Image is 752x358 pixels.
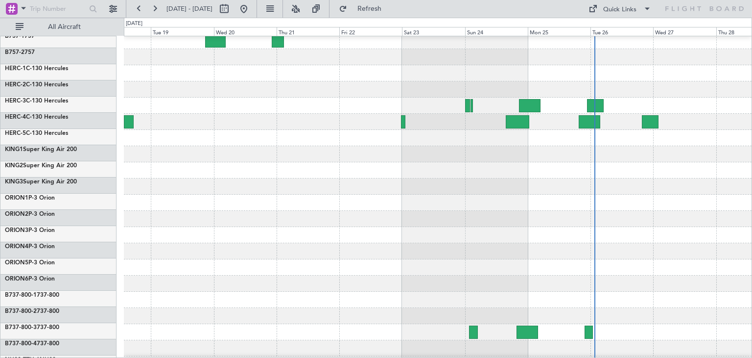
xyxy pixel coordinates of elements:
[5,308,37,314] span: B737-800-2
[590,27,653,36] div: Tue 26
[5,244,55,250] a: ORION4P-3 Orion
[214,27,277,36] div: Wed 20
[5,163,23,169] span: KING2
[5,147,23,153] span: KING1
[402,27,465,36] div: Sat 23
[5,82,26,88] span: HERC-2
[334,1,393,17] button: Refresh
[5,114,68,120] a: HERC-4C-130 Hercules
[5,308,59,314] a: B737-800-2737-800
[5,244,28,250] span: ORION4
[465,27,528,36] div: Sun 24
[5,292,59,298] a: B737-800-1737-800
[5,325,37,331] span: B737-800-3
[5,114,26,120] span: HERC-4
[5,276,28,282] span: ORION6
[339,27,402,36] div: Fri 22
[5,82,68,88] a: HERC-2C-130 Hercules
[5,66,68,72] a: HERC-1C-130 Hercules
[126,20,142,28] div: [DATE]
[151,27,213,36] div: Tue 19
[528,27,590,36] div: Mon 25
[653,27,716,36] div: Wed 27
[5,195,55,201] a: ORION1P-3 Orion
[5,211,28,217] span: ORION2
[5,66,26,72] span: HERC-1
[5,179,77,185] a: KING3Super King Air 200
[25,24,103,30] span: All Aircraft
[5,325,59,331] a: B737-800-3737-800
[11,19,106,35] button: All Aircraft
[5,260,28,266] span: ORION5
[5,276,55,282] a: ORION6P-3 Orion
[5,211,55,217] a: ORION2P-3 Orion
[5,179,23,185] span: KING3
[603,5,636,15] div: Quick Links
[5,33,35,39] a: B757-1757
[5,98,68,104] a: HERC-3C-130 Hercules
[5,98,26,104] span: HERC-3
[349,5,390,12] span: Refresh
[5,147,77,153] a: KING1Super King Air 200
[5,50,24,55] span: B757-2
[5,195,28,201] span: ORION1
[5,341,59,347] a: B737-800-4737-800
[5,163,77,169] a: KING2Super King Air 200
[5,292,37,298] span: B737-800-1
[30,1,86,16] input: Trip Number
[584,1,656,17] button: Quick Links
[5,341,37,347] span: B737-800-4
[5,50,35,55] a: B757-2757
[5,228,55,233] a: ORION3P-3 Orion
[5,130,26,136] span: HERC-5
[5,130,68,136] a: HERC-5C-130 Hercules
[166,4,212,13] span: [DATE] - [DATE]
[5,228,28,233] span: ORION3
[277,27,339,36] div: Thu 21
[5,260,55,266] a: ORION5P-3 Orion
[5,33,24,39] span: B757-1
